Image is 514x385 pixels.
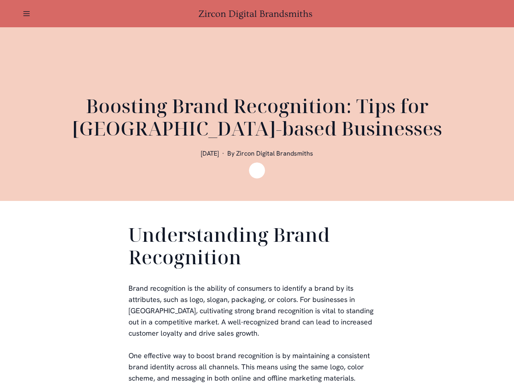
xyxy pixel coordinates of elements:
[128,283,385,339] p: Brand recognition is the ability of consumers to identify a brand by its attributes, such as logo...
[201,149,219,158] span: [DATE]
[198,8,316,19] a: Zircon Digital Brandsmiths
[64,95,450,140] h1: Boosting Brand Recognition: Tips for [GEOGRAPHIC_DATA]-based Businesses
[227,149,313,158] span: By Zircon Digital Brandsmiths
[128,223,385,272] h2: Understanding Brand Recognition
[249,162,265,178] img: Zircon Digital Brandsmiths
[222,149,224,158] span: ·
